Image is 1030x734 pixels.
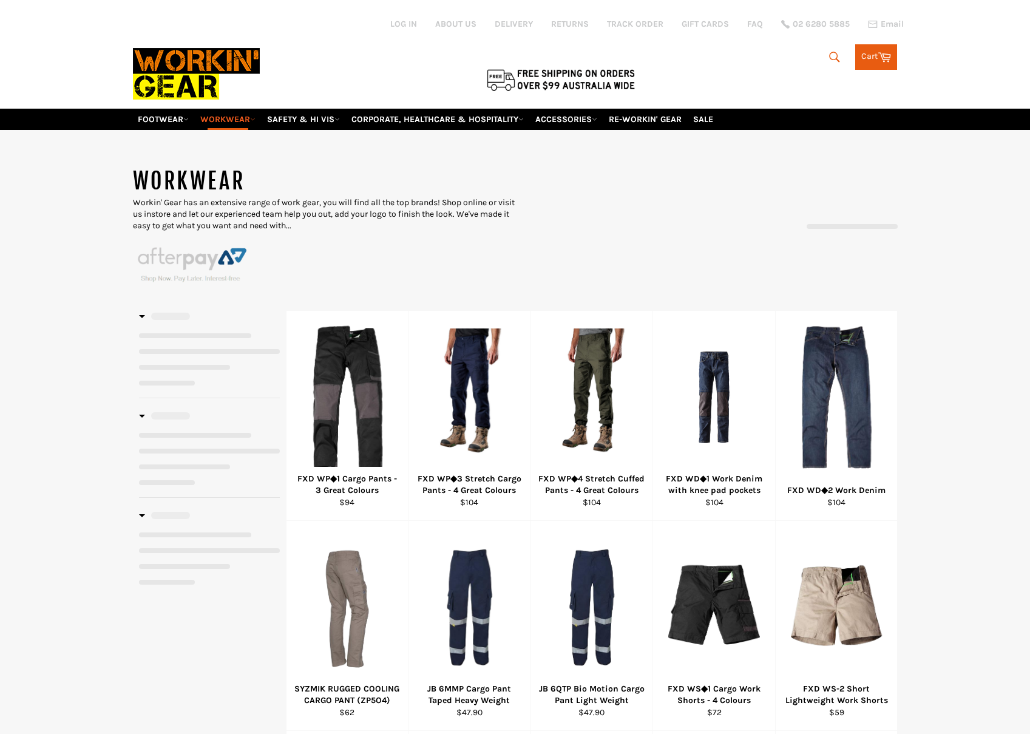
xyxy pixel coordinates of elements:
[747,18,763,30] a: FAQ
[530,311,653,521] a: FXD WP◆4 Stretch Cuffed Pants - 4 Great Colours - Workin' Gear FXD WP◆4 Stretch Cuffed Pants - 4 ...
[668,539,760,676] img: FXD WS◆1 Cargo Work Shorts - 4 Colours - Workin' Gear
[262,109,345,130] a: SAFETY & HI VIS
[195,109,260,130] a: WORKWEAR
[652,521,775,731] a: FXD WS◆1 Cargo Work Shorts - 4 Colours - Workin' Gear FXD WS◆1 Cargo Work Shorts - 4 Colours $72
[781,20,850,29] a: 02 6280 5885
[347,109,529,130] a: CORPORATE, HEALTHCARE & HOSPITALITY
[546,539,638,676] img: JB 6QTP Bio Motion Cargo Pant Light Weight - Workin' Gear
[294,473,401,497] div: FXD WP◆1 Cargo Pants - 3 Great Colours
[793,20,850,29] span: 02 6280 5885
[688,109,718,130] a: SALE
[868,19,904,29] a: Email
[783,683,890,707] div: FXD WS-2 Short Lightweight Work Shorts
[408,311,530,521] a: FXD WP◆3 Stretch Cargo Pants - 4 Great Colours - Workin' Gear FXD WP◆3 Stretch Cargo Pants - 4 Gr...
[286,311,408,521] a: FXD WP◆1 Cargo Pants - 4 Great Colours - Workin' Gear FXD WP◆1 Cargo Pants - 3 Great Colours $94
[424,328,515,466] img: FXD WP◆3 Stretch Cargo Pants - 4 Great Colours - Workin' Gear
[661,683,768,707] div: FXD WS◆1 Cargo Work Shorts - 4 Colours
[538,473,645,497] div: FXD WP◆4 Stretch Cuffed Pants - 4 Great Colours
[309,326,385,469] img: FXD WP◆1 Cargo Pants - 4 Great Colours - Workin' Gear
[416,683,523,707] div: JB 6MMP Cargo Pant Taped Heavy Weight
[416,473,523,497] div: FXD WP◆3 Stretch Cargo Pants - 4 Great Colours
[661,707,768,718] div: $72
[286,521,408,731] a: SYZMIK ZP5O4 RUGGED COOLING CARGO PANT - Workin' Gear SYZMIK RUGGED COOLING CARGO PANT (ZP5O4) $62
[652,311,775,521] a: FXD WD◆1 Work Denim with knee pad pockets - Workin' Gear FXD WD◆1 Work Denim with knee pad pocket...
[538,707,645,718] div: $47.90
[783,707,890,718] div: $59
[530,109,602,130] a: ACCESSORIES
[408,521,530,731] a: JB 6MMP Cargo Pant Taped Heavy Weight - Workin' Gear JB 6MMP Cargo Pant Taped Heavy Weight $47.90
[538,683,645,707] div: JB 6QTP Bio Motion Cargo Pant Light Weight
[796,326,878,469] img: FXD WD◆2 Work Denim - Workin' Gear
[607,18,663,30] a: TRACK ORDER
[133,39,260,108] img: Workin Gear leaders in Workwear, Safety Boots, PPE, Uniforms. Australia's No.1 in Workwear
[133,109,194,130] a: FOOTWEAR
[390,19,417,29] a: Log in
[416,707,523,718] div: $47.90
[133,166,515,197] h1: WORKWEAR
[424,539,515,676] img: JB 6MMP Cargo Pant Taped Heavy Weight - Workin' Gear
[551,18,589,30] a: RETURNS
[133,197,515,232] p: Workin' Gear has an extensive range of work gear, you will find all the top brands! Shop online o...
[604,109,686,130] a: RE-WORKIN' GEAR
[435,18,476,30] a: ABOUT US
[294,497,401,508] div: $94
[791,539,883,676] img: FXD WS-2 Short Lightweight Work Shorts - Workin' Gear
[775,521,898,731] a: FXD WS-2 Short Lightweight Work Shorts - Workin' Gear FXD WS-2 Short Lightweight Work Shorts $59
[783,484,890,496] div: FXD WD◆2 Work Denim
[294,683,401,707] div: SYZMIK RUGGED COOLING CARGO PANT (ZP5O4)
[855,44,897,70] a: Cart
[668,352,760,443] img: FXD WD◆1 Work Denim with knee pad pockets - Workin' Gear
[294,707,401,718] div: $62
[416,497,523,508] div: $104
[485,67,637,92] img: Flat $9.95 shipping Australia wide
[775,311,898,521] a: FXD WD◆2 Work Denim - Workin' Gear FXD WD◆2 Work Denim $104
[661,497,768,508] div: $104
[783,497,890,508] div: $104
[881,20,904,29] span: Email
[495,18,533,30] a: DELIVERY
[302,539,393,676] img: SYZMIK ZP5O4 RUGGED COOLING CARGO PANT - Workin' Gear
[661,473,768,497] div: FXD WD◆1 Work Denim with knee pad pockets
[538,497,645,508] div: $104
[530,521,653,731] a: JB 6QTP Bio Motion Cargo Pant Light Weight - Workin' Gear JB 6QTP Bio Motion Cargo Pant Light Wei...
[546,328,638,466] img: FXD WP◆4 Stretch Cuffed Pants - 4 Great Colours - Workin' Gear
[682,18,729,30] a: GIFT CARDS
